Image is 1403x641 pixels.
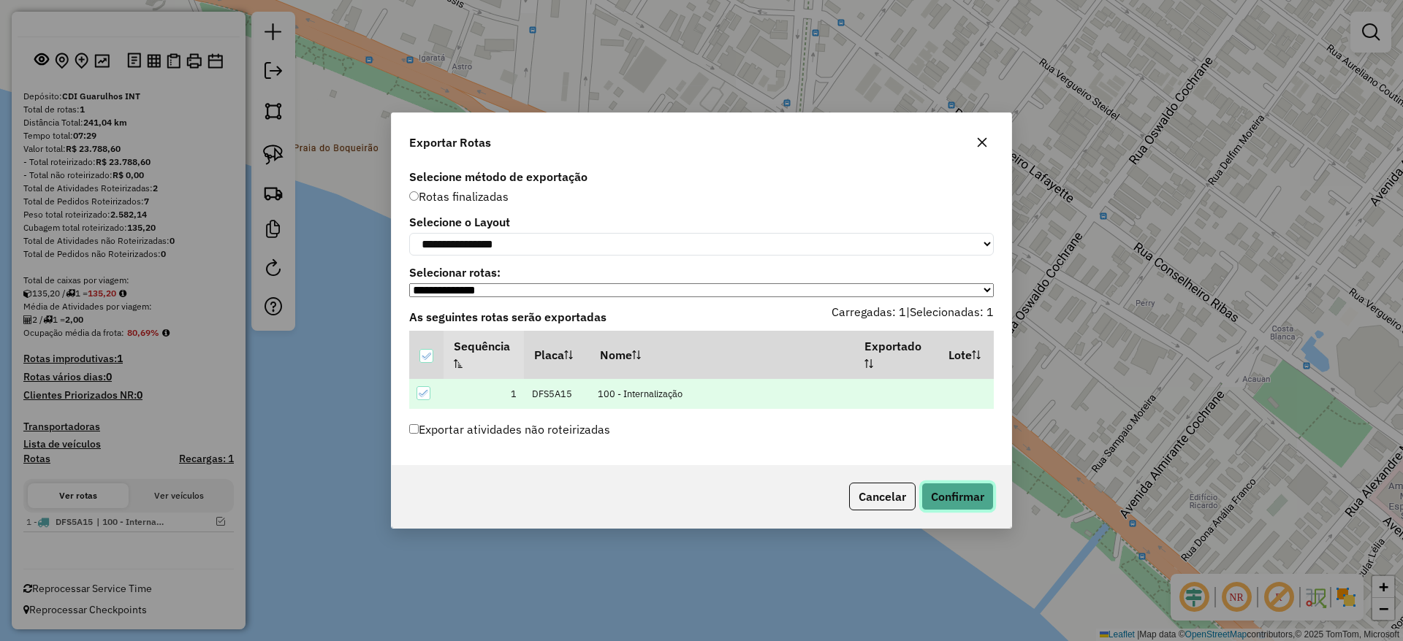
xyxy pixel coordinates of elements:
button: Cancelar [849,483,916,510]
td: DFS5A15 [524,379,590,409]
label: Selecione o Layout [409,213,994,231]
span: Rotas finalizadas [409,189,509,204]
span: Carregadas: 1 [832,304,906,319]
td: 1 [444,379,524,409]
th: Exportado [855,331,939,379]
span: Exportar Rotas [409,134,491,151]
label: Exportar atividades não roteirizadas [409,415,610,443]
td: 100 - Internalização [590,379,854,409]
th: Sequência [444,331,524,379]
th: Lote [939,331,994,379]
span: Selecionadas: 1 [910,304,994,319]
label: Selecione método de exportação [409,168,994,185]
div: | [701,303,1003,331]
strong: As seguintes rotas serão exportadas [409,310,607,324]
th: Nome [590,331,854,379]
input: Exportar atividades não roteirizadas [409,424,419,434]
label: Selecionar rotas: [409,264,994,281]
th: Placa [524,331,590,379]
button: Confirmar [921,483,994,510]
